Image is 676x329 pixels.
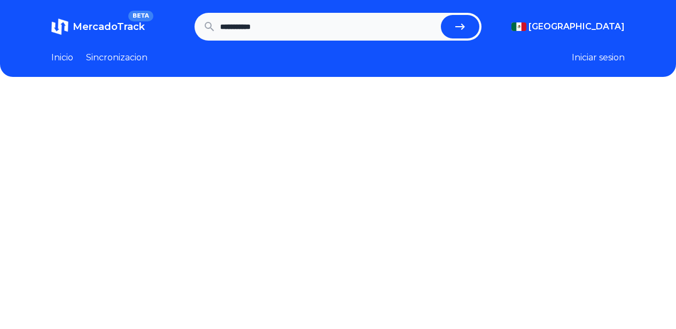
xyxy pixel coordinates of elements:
[511,20,625,33] button: [GEOGRAPHIC_DATA]
[511,22,526,31] img: Mexico
[51,18,145,35] a: MercadoTrackBETA
[529,20,625,33] span: [GEOGRAPHIC_DATA]
[572,51,625,64] button: Iniciar sesion
[51,51,73,64] a: Inicio
[73,21,145,33] span: MercadoTrack
[51,18,68,35] img: MercadoTrack
[86,51,147,64] a: Sincronizacion
[128,11,153,21] span: BETA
